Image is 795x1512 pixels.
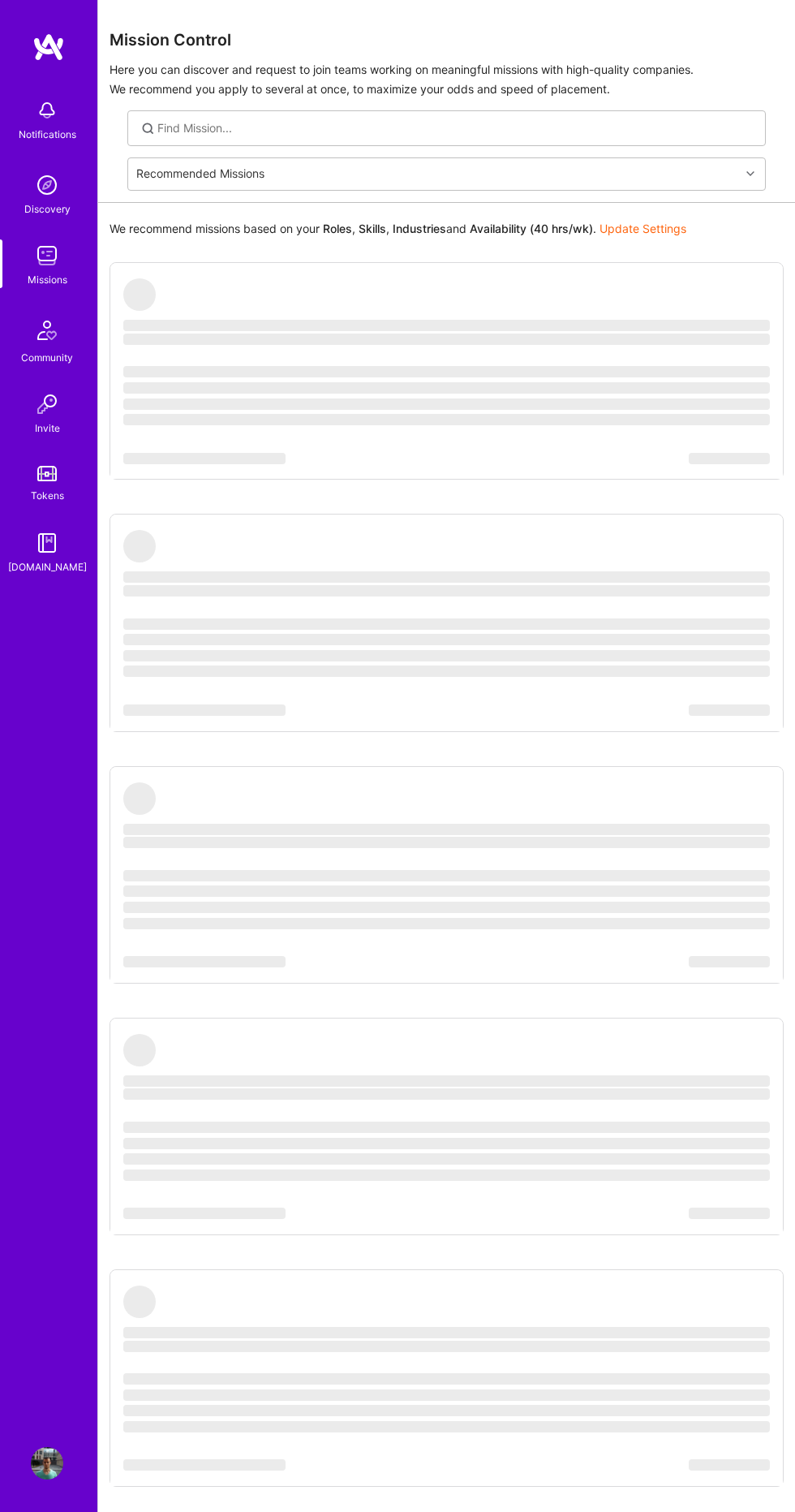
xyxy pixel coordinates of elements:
a: Update Settings [599,222,686,235]
div: Recommended Missions [136,166,264,183]
div: Notifications [19,127,76,143]
img: teamwork [31,239,63,272]
h3: Mission Control [110,31,784,50]
div: Missions [28,272,67,288]
img: logo [32,32,65,62]
div: Invite [35,420,60,437]
i: icon Chevron [746,170,754,178]
p: Here you can discover and request to join teams working on meaningful missions with high-quality ... [110,60,784,99]
div: Discovery [24,201,71,218]
a: User Avatar [27,1447,67,1480]
img: bell [31,94,63,127]
img: discovery [31,169,63,201]
img: User Avatar [31,1447,63,1480]
img: tokens [37,466,57,481]
img: guide book [31,527,63,559]
p: We recommend missions based on your , , and . [110,221,686,237]
div: Community [21,350,73,366]
b: Skills [359,222,386,235]
div: [DOMAIN_NAME] [8,559,87,575]
input: Find Mission... [157,120,754,136]
i: icon SearchGrey [140,120,157,137]
b: Roles [323,222,352,235]
img: Invite [31,388,63,420]
div: Tokens [31,488,64,504]
img: Community [28,311,67,350]
b: Industries [393,222,446,235]
b: Availability (40 hrs/wk) [470,222,593,235]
